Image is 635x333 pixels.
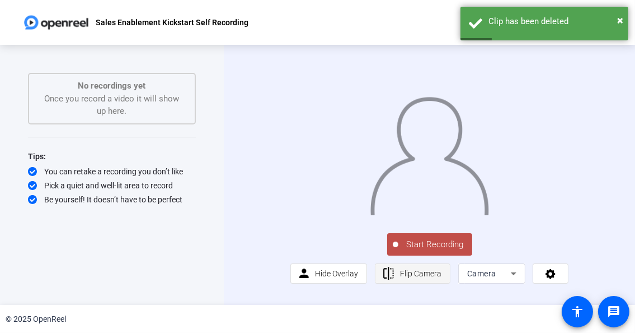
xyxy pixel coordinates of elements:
[290,263,368,284] button: Hide Overlay
[467,269,496,278] span: Camera
[96,16,248,29] p: Sales Enablement Kickstart Self Recording
[382,267,396,281] mat-icon: flip
[40,80,184,92] p: No recordings yet
[400,269,441,278] span: Flip Camera
[6,313,66,325] div: © 2025 OpenReel
[28,166,196,177] div: You can retake a recording you don’t like
[398,238,472,251] span: Start Recording
[369,90,490,215] img: overlay
[40,80,184,118] div: Once you record a video it will show up here.
[387,233,472,256] button: Start Recording
[28,180,196,191] div: Pick a quiet and well-lit area to record
[617,12,623,29] button: Close
[375,263,450,284] button: Flip Camera
[617,13,623,27] span: ×
[315,269,358,278] span: Hide Overlay
[28,194,196,205] div: Be yourself! It doesn’t have to be perfect
[488,15,620,28] div: Clip has been deleted
[297,267,311,281] mat-icon: person
[28,150,196,163] div: Tips:
[22,11,90,34] img: OpenReel logo
[607,305,620,318] mat-icon: message
[571,305,584,318] mat-icon: accessibility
